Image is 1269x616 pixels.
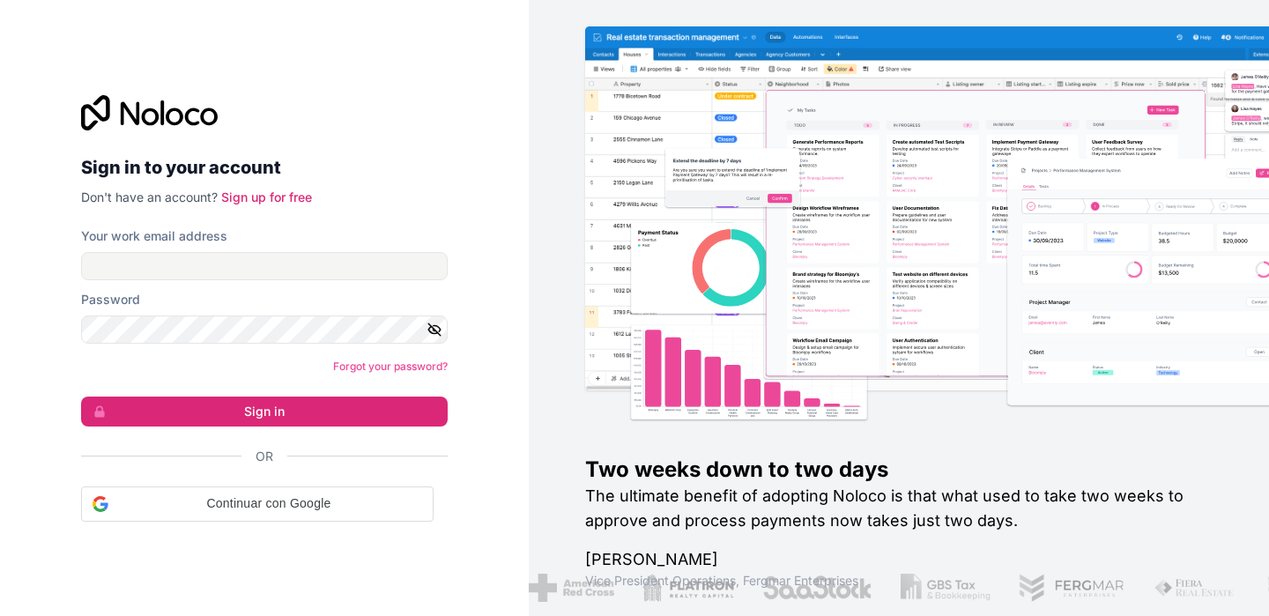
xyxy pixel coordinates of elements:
label: Password [81,291,140,308]
h1: [PERSON_NAME] [585,547,1213,572]
h2: Sign in to your account [81,152,448,183]
span: Or [256,448,273,465]
span: Don't have an account? [81,189,218,204]
button: Sign in [81,397,448,427]
div: Continuar con Google [81,486,434,522]
h1: Vice President Operations , Fergmar Enterprises [585,572,1213,590]
a: Forgot your password? [333,360,448,373]
input: Password [81,315,448,344]
a: Sign up for free [221,189,312,204]
label: Your work email address [81,227,227,245]
img: /assets/american-red-cross-BAupjrZR.png [507,574,592,602]
h2: The ultimate benefit of adopting Noloco is that what used to take two weeks to approve and proces... [585,484,1213,533]
h1: Two weeks down to two days [585,456,1213,484]
span: Continuar con Google [115,494,422,513]
input: Email address [81,252,448,280]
